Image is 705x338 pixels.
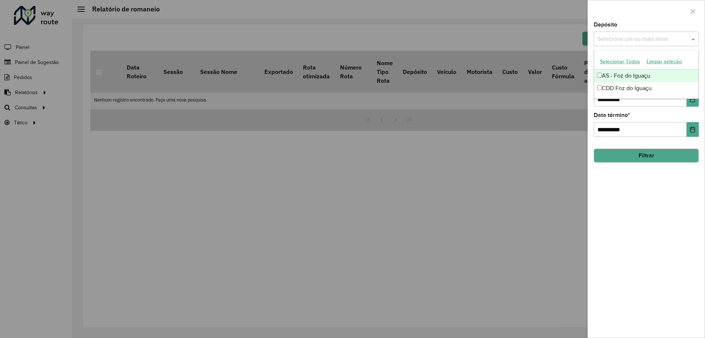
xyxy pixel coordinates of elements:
button: Selecionar Todos [597,56,643,67]
label: Data término [594,111,630,120]
button: Choose Date [687,122,699,137]
button: Filtrar [594,149,699,163]
button: Choose Date [687,92,699,107]
label: Depósito [594,20,617,29]
button: Limpar seleção [643,56,685,67]
div: AS - Foz do Iguaçu [594,70,698,82]
div: CDD Foz do Iguaçu [594,82,698,95]
ng-dropdown-panel: Options list [594,50,699,99]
